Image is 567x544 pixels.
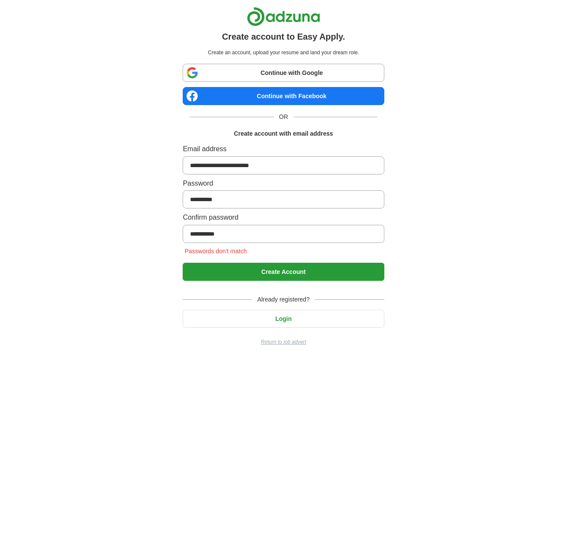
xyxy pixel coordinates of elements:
[247,7,320,26] img: Adzuna logo
[183,178,384,189] label: Password
[184,49,382,57] p: Create an account, upload your resume and land your dream role.
[234,129,333,138] h1: Create account with email address
[222,30,345,44] h1: Create account to Easy Apply.
[183,263,384,281] button: Create Account
[183,212,384,223] label: Confirm password
[183,315,384,322] a: Login
[252,295,315,304] span: Already registered?
[183,87,384,105] a: Continue with Facebook
[183,310,384,328] button: Login
[183,143,384,155] label: Email address
[183,248,248,255] span: Passwords don't match
[274,112,293,121] span: OR
[183,338,384,346] a: Return to job advert
[183,64,384,82] a: Continue with Google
